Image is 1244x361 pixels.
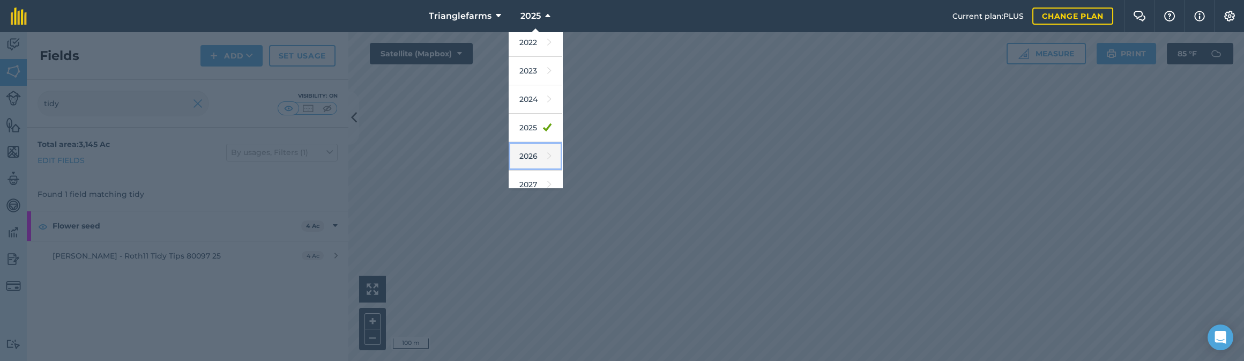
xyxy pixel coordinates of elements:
img: A question mark icon [1163,11,1176,21]
a: 2027 [509,171,562,199]
span: Trianglefarms [429,10,491,23]
div: Open Intercom Messenger [1208,325,1233,350]
a: 2024 [509,85,562,114]
img: Two speech bubbles overlapping with the left bubble in the forefront [1133,11,1146,21]
span: Current plan : PLUS [952,10,1024,22]
a: 2023 [509,57,562,85]
a: 2025 [509,114,562,142]
img: svg+xml;base64,PHN2ZyB4bWxucz0iaHR0cDovL3d3dy53My5vcmcvMjAwMC9zdmciIHdpZHRoPSIxNyIgaGVpZ2h0PSIxNy... [1194,10,1205,23]
span: 2025 [520,10,541,23]
a: 2026 [509,142,562,171]
a: Change plan [1032,8,1113,25]
img: fieldmargin Logo [11,8,27,25]
img: A cog icon [1223,11,1236,21]
a: 2022 [509,28,562,57]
